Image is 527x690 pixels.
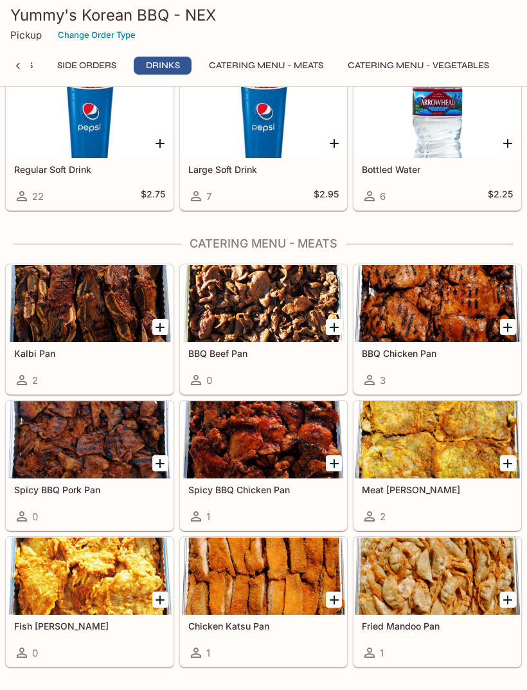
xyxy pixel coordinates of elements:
[180,80,348,210] a: Large Soft Drink7$2.95
[188,621,339,631] h5: Chicken Katsu Pan
[181,265,347,342] div: BBQ Beef Pan
[181,538,347,615] div: Chicken Katsu Pan
[362,484,513,495] h5: Meat [PERSON_NAME]
[354,265,521,342] div: BBQ Chicken Pan
[180,537,348,667] a: Chicken Katsu Pan1
[353,401,521,531] a: Meat [PERSON_NAME]2
[6,537,174,667] a: Fish [PERSON_NAME]0
[362,621,513,631] h5: Fried Mandoo Pan
[326,319,342,335] button: Add BBQ Beef Pan
[341,57,496,75] button: Catering Menu - Vegetables
[314,188,339,204] h5: $2.95
[362,348,513,359] h5: BBQ Chicken Pan
[6,265,173,342] div: Kalbi Pan
[326,135,342,151] button: Add Large Soft Drink
[380,374,386,386] span: 3
[206,511,210,523] span: 1
[10,29,42,41] p: Pickup
[380,511,386,523] span: 2
[6,538,173,615] div: Fish Jun Pan
[500,135,516,151] button: Add Bottled Water
[52,25,141,45] button: Change Order Type
[181,81,347,158] div: Large Soft Drink
[32,647,38,659] span: 0
[14,164,165,175] h5: Regular Soft Drink
[152,135,168,151] button: Add Regular Soft Drink
[10,5,517,25] h3: Yummy's Korean BBQ - NEX
[500,455,516,471] button: Add Meat Jun Pan
[354,401,521,478] div: Meat Jun Pan
[134,57,192,75] button: Drinks
[206,647,210,659] span: 1
[6,401,173,478] div: Spicy BBQ Pork Pan
[188,348,339,359] h5: BBQ Beef Pan
[50,57,123,75] button: Side Orders
[152,319,168,335] button: Add Kalbi Pan
[488,188,513,204] h5: $2.25
[353,264,521,394] a: BBQ Chicken Pan3
[6,264,174,394] a: Kalbi Pan2
[14,621,165,631] h5: Fish [PERSON_NAME]
[206,190,211,203] span: 7
[6,80,174,210] a: Regular Soft Drink22$2.75
[32,190,44,203] span: 22
[141,188,165,204] h5: $2.75
[380,190,386,203] span: 6
[500,319,516,335] button: Add BBQ Chicken Pan
[500,592,516,608] button: Add Fried Mandoo Pan
[188,484,339,495] h5: Spicy BBQ Chicken Pan
[152,455,168,471] button: Add Spicy BBQ Pork Pan
[380,647,384,659] span: 1
[32,374,38,386] span: 2
[180,264,348,394] a: BBQ Beef Pan0
[14,348,165,359] h5: Kalbi Pan
[353,537,521,667] a: Fried Mandoo Pan1
[202,57,330,75] button: Catering Menu - Meats
[14,484,165,495] h5: Spicy BBQ Pork Pan
[362,164,513,175] h5: Bottled Water
[6,81,173,158] div: Regular Soft Drink
[326,455,342,471] button: Add Spicy BBQ Chicken Pan
[180,401,348,531] a: Spicy BBQ Chicken Pan1
[326,592,342,608] button: Add Chicken Katsu Pan
[152,592,168,608] button: Add Fish Jun Pan
[354,81,521,158] div: Bottled Water
[353,80,521,210] a: Bottled Water6$2.25
[6,401,174,531] a: Spicy BBQ Pork Pan0
[32,511,38,523] span: 0
[188,164,339,175] h5: Large Soft Drink
[206,374,212,386] span: 0
[181,401,347,478] div: Spicy BBQ Chicken Pan
[5,237,522,251] h4: Catering Menu - Meats
[354,538,521,615] div: Fried Mandoo Pan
